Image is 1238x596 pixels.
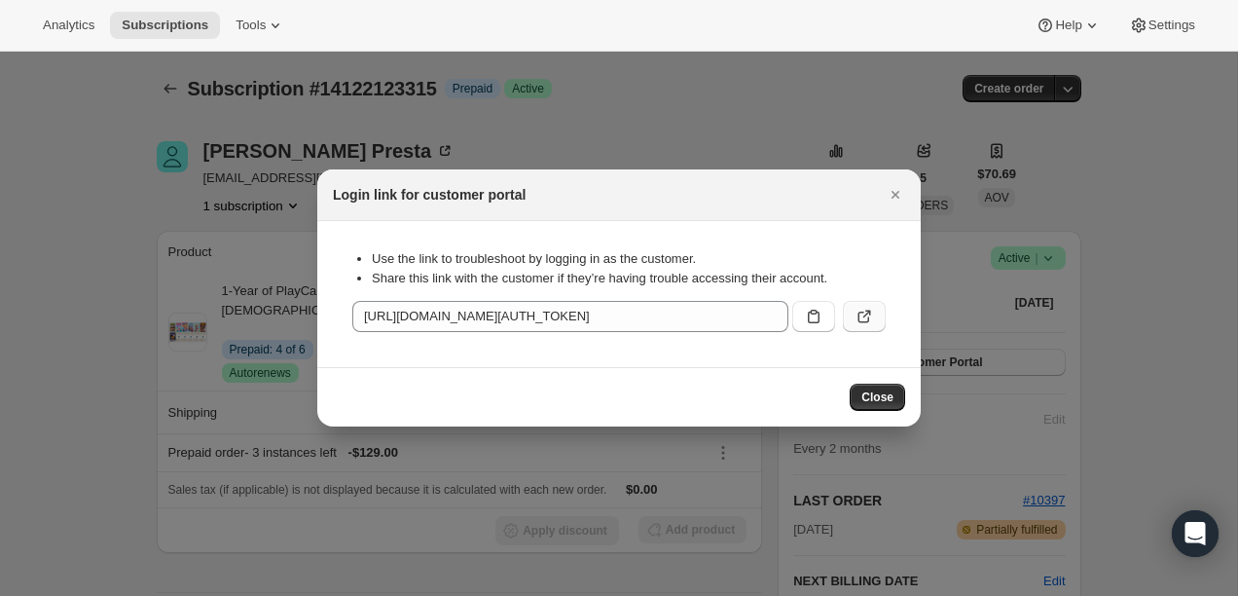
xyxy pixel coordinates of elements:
[122,18,208,33] span: Subscriptions
[1055,18,1081,33] span: Help
[31,12,106,39] button: Analytics
[236,18,266,33] span: Tools
[372,269,886,288] li: Share this link with the customer if they’re having trouble accessing their account.
[1148,18,1195,33] span: Settings
[1024,12,1112,39] button: Help
[43,18,94,33] span: Analytics
[850,384,905,411] button: Close
[1172,510,1219,557] div: Open Intercom Messenger
[224,12,297,39] button: Tools
[861,390,893,405] span: Close
[372,249,886,269] li: Use the link to troubleshoot by logging in as the customer.
[882,181,909,208] button: Close
[1117,12,1207,39] button: Settings
[333,185,526,205] h2: Login link for customer portal
[110,12,220,39] button: Subscriptions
